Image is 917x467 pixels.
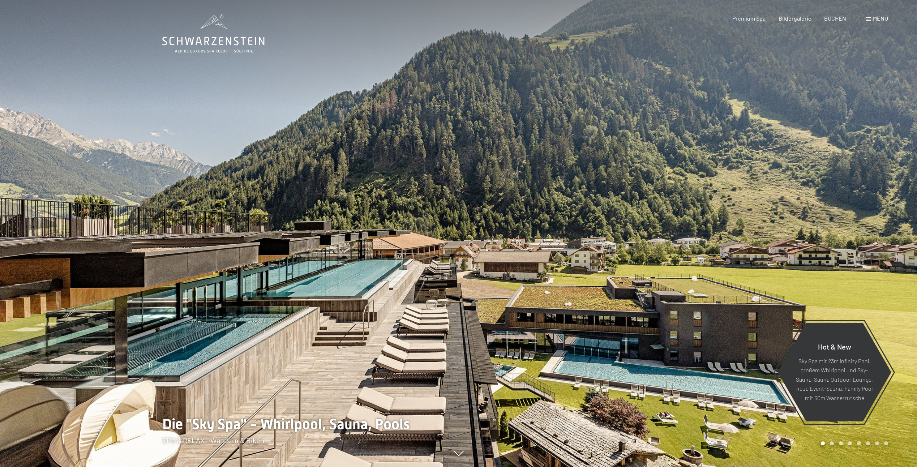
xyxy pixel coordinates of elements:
[848,441,852,445] div: Carousel Page 4
[884,441,888,445] div: Carousel Page 8
[818,441,888,445] div: Carousel Pagination
[732,15,766,22] a: Premium Spa
[777,322,892,422] a: Hot & New Sky Spa mit 23m Infinity Pool, großem Whirlpool und Sky-Sauna, Sauna Outdoor Lounge, ne...
[839,441,843,445] div: Carousel Page 3
[830,441,834,445] div: Carousel Page 2
[873,15,888,22] span: Menü
[866,441,870,445] div: Carousel Page 6
[818,342,851,351] span: Hot & New
[779,15,811,22] a: Bildergalerie
[875,441,879,445] div: Carousel Page 7
[857,441,861,445] div: Carousel Page 5
[821,441,825,445] div: Carousel Page 1 (Current Slide)
[795,356,874,402] p: Sky Spa mit 23m Infinity Pool, großem Whirlpool und Sky-Sauna, Sauna Outdoor Lounge, neue Event-S...
[824,15,846,22] a: BUCHEN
